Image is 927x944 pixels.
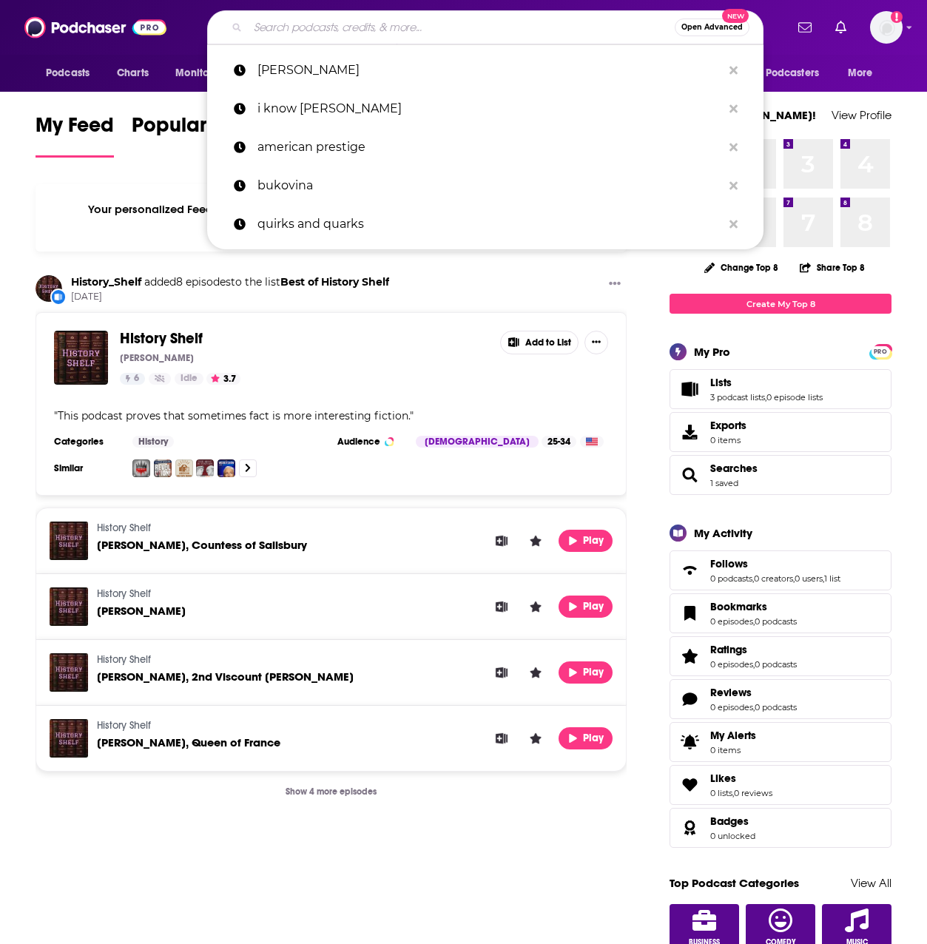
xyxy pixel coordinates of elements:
span: Badges [670,808,891,848]
span: Exports [710,419,746,432]
a: Top Podcast Categories [670,876,799,890]
span: , [752,573,754,584]
button: Show More Button [584,331,608,354]
span: Likes [710,772,736,785]
span: My Alerts [710,729,756,742]
a: 0 users [795,573,823,584]
div: Search podcasts, credits, & more... [207,10,763,44]
span: added 8 episodes [144,275,231,289]
a: 0 podcasts [755,659,797,670]
a: Reviews [675,689,704,709]
a: View Profile [832,108,891,122]
span: Lists [670,369,891,409]
div: New List [50,289,67,305]
img: The Weekly Show with Jon Stewart [218,459,235,477]
h3: to the list [71,275,389,289]
span: PRO [872,346,889,357]
button: Add to List [491,661,513,684]
span: , [765,392,766,402]
a: Margaret Pole, Countess of Salisbury [97,539,307,551]
a: 0 episodes [710,702,753,712]
span: [DATE] [71,291,389,303]
a: 6 [120,373,145,385]
p: i know dino [257,90,722,128]
span: 6 [134,371,139,386]
span: [PERSON_NAME], Countess of Salisbury [97,538,307,552]
a: Bookmarks [710,600,797,613]
span: [PERSON_NAME], 2nd Viscount [PERSON_NAME] [97,670,354,684]
span: [PERSON_NAME], Queen of France [97,735,280,749]
span: 0 items [710,435,746,445]
a: Searches [675,465,704,485]
a: 0 episodes [710,616,753,627]
h3: Similar [54,462,121,474]
span: Badges [710,815,749,828]
span: Ratings [710,643,747,656]
button: open menu [36,59,109,87]
img: User Profile [870,11,903,44]
div: 25-34 [542,436,576,448]
a: My Alerts [670,722,891,762]
button: Play [559,661,613,684]
span: Podcasts [46,63,90,84]
span: 0 items [710,745,756,755]
img: Vulgar History: Revolution [154,459,172,477]
button: Share Top 8 [799,253,866,282]
a: Charts [107,59,158,87]
a: 0 lists [710,788,732,798]
a: Searches [710,462,758,475]
span: Bookmarks [710,600,767,613]
h3: Categories [54,436,121,448]
img: Margaret Pole, Countess of Salisbury [50,522,88,560]
img: History_Shelf [36,275,62,302]
a: quirks and quarks [207,205,763,243]
a: i know [PERSON_NAME] [207,90,763,128]
a: 1 saved [710,478,738,488]
a: George Boleyn, 2nd Viscount Rochford [97,670,354,683]
span: Lists [710,376,732,389]
input: Search podcasts, credits, & more... [248,16,675,39]
button: Add to List [491,596,513,618]
button: Leave a Rating [525,727,547,749]
button: Show profile menu [870,11,903,44]
button: Change Top 8 [695,258,787,277]
button: Open AdvancedNew [675,18,749,36]
a: History Shelf [97,719,151,732]
a: Follows [675,560,704,581]
p: quirks and quarks [257,205,722,243]
span: , [753,616,755,627]
span: For Podcasters [748,63,819,84]
a: Idle [175,373,203,385]
span: New [722,9,749,23]
span: , [793,573,795,584]
button: Leave a Rating [525,530,547,552]
button: Play [559,530,613,552]
a: Badges [675,817,704,838]
span: , [823,573,824,584]
a: View All [851,876,891,890]
a: John Fisher [97,604,186,617]
a: Show notifications dropdown [829,15,852,40]
a: Ratings [675,646,704,667]
a: Create My Top 8 [670,294,891,314]
span: Popular Feed [132,112,257,146]
a: 0 episode lists [766,392,823,402]
img: George Boleyn, 2nd Viscount Rochford [50,653,88,692]
span: Idle [181,371,198,386]
button: Add to List [491,727,513,749]
button: Play [559,727,613,749]
p: Arroe Collins [257,51,722,90]
a: 3 podcast lists [710,392,765,402]
a: Best of History Shelf [280,275,389,289]
a: History_Shelf [71,275,141,289]
a: Likes [675,775,704,795]
img: John Fisher [50,587,88,626]
img: Noble Blood [132,459,150,477]
button: Add to List [500,331,579,354]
